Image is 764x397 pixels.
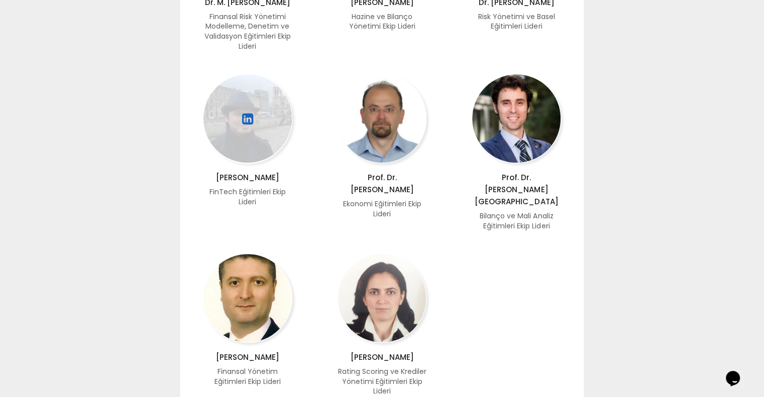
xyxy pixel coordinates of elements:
iframe: chat widget [722,357,754,387]
p: [PERSON_NAME] [203,172,292,184]
p: Prof. Dr. [PERSON_NAME] [338,172,427,196]
span: Finansal Risk Yönetimi Modelleme, Denetim ve Validasyon Eğitimleri Ekip Lideri [204,12,291,51]
span: Hazine ve Bilanço Yönetimi Ekip Lideri [349,12,415,32]
span: Finansal Yönetim Eğitimleri Ekip Lideri [214,366,281,386]
span: Bilanço ve Mali Analiz Eğitimleri Ekip Lideri [480,211,553,231]
span: Rating Scoring ve Krediler Yönetimi Eğitimleri Ekip Lideri [338,366,426,396]
p: [PERSON_NAME] [338,351,427,363]
span: Risk Yönetimi ve Basel Eğitimleri Lideri [478,12,555,32]
span: FinTech Eğitimleri Ekip Lideri [209,187,286,207]
p: Prof. Dr. [PERSON_NAME] [GEOGRAPHIC_DATA] [472,172,561,208]
p: [PERSON_NAME] [203,351,292,363]
span: Ekonomi Eğitimleri Ekip Lideri [343,199,421,219]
